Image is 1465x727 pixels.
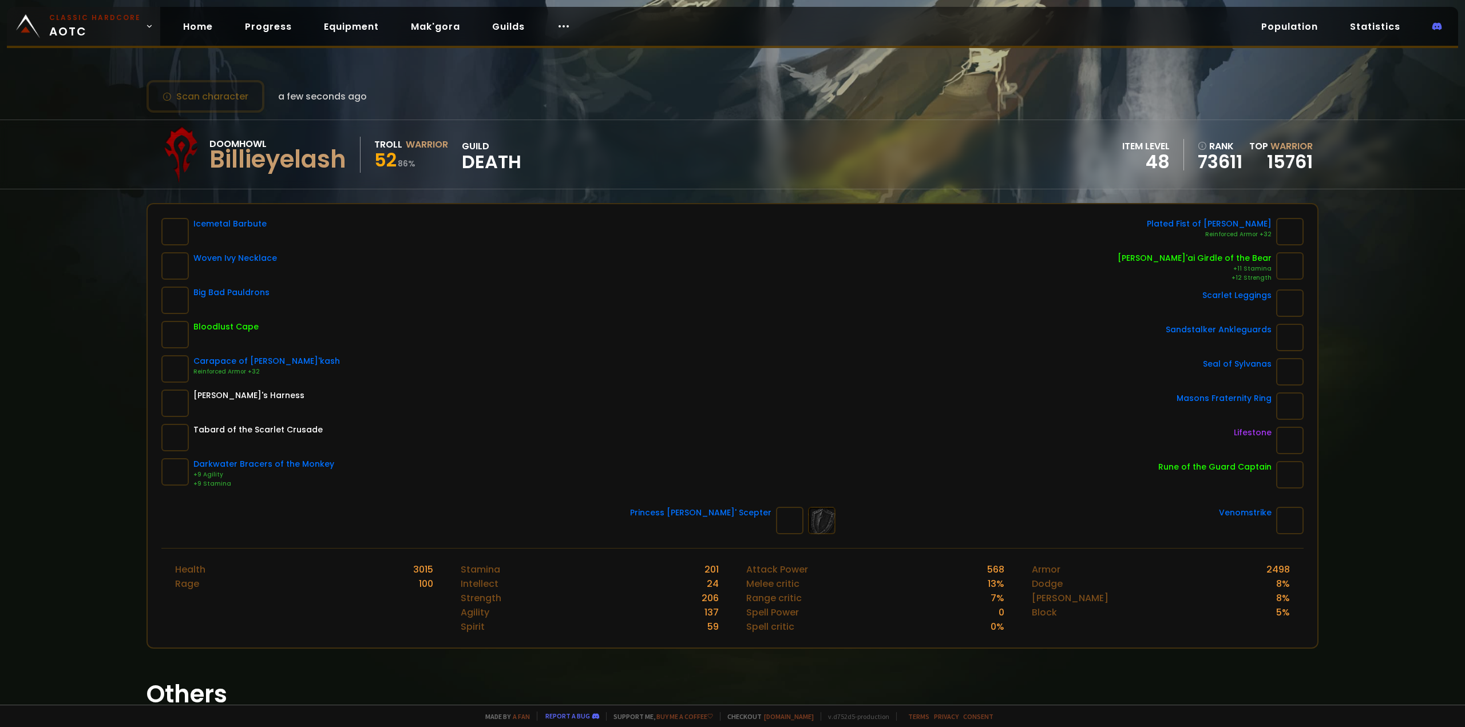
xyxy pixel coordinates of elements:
a: 73611 [1198,153,1242,170]
a: Consent [963,712,993,721]
img: item-17766 [776,507,803,534]
img: item-14801 [161,321,189,348]
div: 0 [999,605,1004,619]
a: Mak'gora [402,15,469,38]
div: Health [175,562,205,577]
div: 100 [419,577,433,591]
img: item-13071 [1276,218,1304,245]
div: Woven Ivy Necklace [193,252,277,264]
a: Home [174,15,222,38]
div: 2498 [1266,562,1290,577]
div: 48 [1122,153,1170,170]
div: guild [462,139,521,170]
div: 137 [704,605,719,619]
div: 7 % [991,591,1004,605]
div: Lifestone [1234,427,1272,439]
div: +11 Stamina [1118,264,1272,273]
div: 0 % [991,619,1004,634]
div: Seal of Sylvanas [1203,358,1272,370]
div: Attack Power [746,562,808,577]
div: Range critic [746,591,802,605]
a: Terms [908,712,929,721]
span: Support me, [606,712,713,721]
span: Warrior [1270,140,1313,153]
a: Population [1252,15,1327,38]
span: Made by [478,712,530,721]
img: item-12470 [1276,324,1304,351]
div: rank [1198,139,1242,153]
div: [PERSON_NAME]'s Harness [193,390,304,402]
a: a fan [513,712,530,721]
a: Classic HardcoreAOTC [7,7,160,46]
div: Spell critic [746,619,794,634]
div: +9 Agility [193,470,334,479]
h1: Others [146,676,1318,712]
img: item-10763 [161,218,189,245]
div: Darkwater Bracers of the Monkey [193,458,334,470]
div: Reinforced Armor +32 [1147,230,1272,239]
a: Equipment [315,15,388,38]
div: Block [1032,605,1057,619]
img: item-6414 [1276,358,1304,386]
div: Carapace of [PERSON_NAME]'kash [193,355,340,367]
div: Spell Power [746,605,799,619]
span: Checkout [720,712,814,721]
div: Rune of the Guard Captain [1158,461,1272,473]
img: item-6125 [161,390,189,417]
div: Stamina [461,562,500,577]
img: item-19120 [1276,461,1304,488]
a: Buy me a coffee [656,712,713,721]
span: v. d752d5 - production [821,712,889,721]
div: 201 [704,562,719,577]
div: 8 % [1276,577,1290,591]
div: Intellect [461,577,498,591]
div: Venomstrike [1219,507,1272,519]
div: +9 Stamina [193,479,334,488]
div: Icemetal Barbute [193,218,267,230]
div: [PERSON_NAME]'ai Girdle of the Bear [1118,252,1272,264]
small: Classic Hardcore [49,13,141,23]
span: a few seconds ago [278,89,367,104]
img: item-10788 [1276,252,1304,280]
div: Rage [175,577,199,591]
img: item-10800 [161,458,189,486]
div: Dodge [1032,577,1063,591]
div: Armor [1032,562,1060,577]
img: item-833 [1276,427,1304,454]
div: 206 [702,591,719,605]
div: Melee critic [746,577,799,591]
img: item-6469 [1276,507,1304,534]
span: 52 [374,147,397,173]
a: Report a bug [545,712,590,720]
a: Progress [236,15,301,38]
a: Guilds [483,15,534,38]
div: Strength [461,591,501,605]
div: 59 [707,619,719,634]
div: Top [1249,139,1313,153]
a: 15761 [1267,149,1313,174]
div: Doomhowl [209,137,346,151]
div: Warrior [406,137,448,152]
span: Death [462,153,521,170]
div: 3015 [413,562,433,577]
div: Billieyelash [209,151,346,168]
button: Scan character [146,80,264,113]
img: item-19159 [161,252,189,280]
div: Reinforced Armor +32 [193,367,340,376]
div: 13 % [988,577,1004,591]
div: Troll [374,137,402,152]
img: item-10775 [161,355,189,383]
span: AOTC [49,13,141,40]
small: 86 % [398,158,415,169]
div: 5 % [1276,605,1290,619]
div: Plated Fist of [PERSON_NAME] [1147,218,1272,230]
div: Big Bad Pauldrons [193,287,270,299]
a: Privacy [934,712,959,721]
div: Scarlet Leggings [1202,289,1272,301]
img: item-9476 [161,287,189,314]
img: item-9533 [1276,392,1304,420]
div: item level [1122,139,1170,153]
div: Sandstalker Ankleguards [1166,324,1272,336]
div: Princess [PERSON_NAME]' Scepter [630,507,771,519]
div: [PERSON_NAME] [1032,591,1108,605]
